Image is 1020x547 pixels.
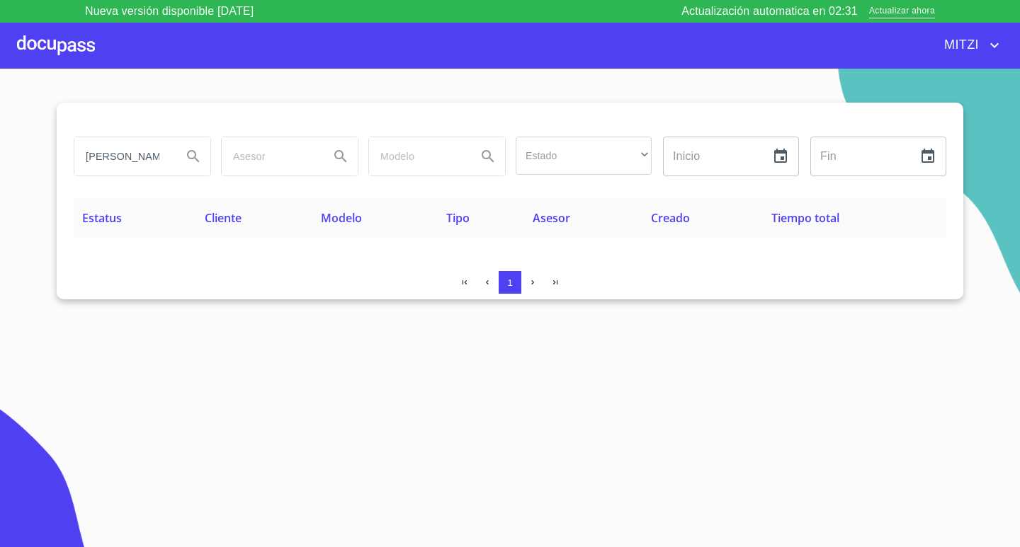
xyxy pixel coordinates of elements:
[651,210,690,226] span: Creado
[74,137,171,175] input: search
[869,4,935,19] span: Actualizar ahora
[82,210,122,226] span: Estatus
[85,3,254,20] p: Nueva versión disponible [DATE]
[507,277,512,288] span: 1
[471,139,505,173] button: Search
[205,210,242,226] span: Cliente
[516,137,652,175] div: ​
[369,137,465,175] input: search
[771,210,839,226] span: Tiempo total
[681,3,858,20] p: Actualización automatica en 02:31
[176,139,210,173] button: Search
[934,34,986,57] span: MITZI
[222,137,318,175] input: search
[934,34,1003,57] button: account of current user
[533,210,570,226] span: Asesor
[321,210,362,226] span: Modelo
[499,271,521,294] button: 1
[324,139,358,173] button: Search
[446,210,470,226] span: Tipo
